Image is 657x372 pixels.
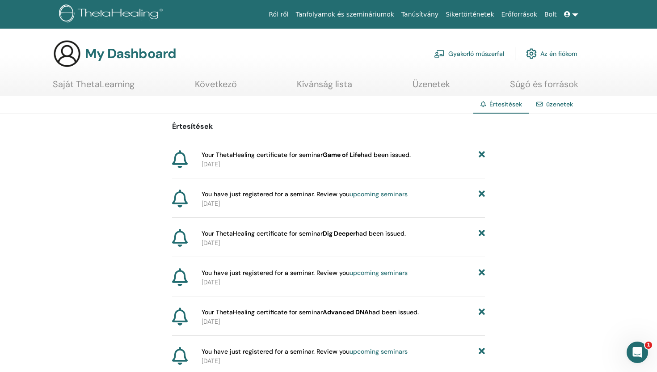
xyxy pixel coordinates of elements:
p: Értesítések [172,121,485,132]
a: üzenetek [546,100,573,108]
img: cog.svg [526,46,537,61]
b: Advanced DNA [323,308,369,316]
p: [DATE] [202,278,485,287]
a: Az én fiókom [526,44,577,63]
span: Your ThetaHealing certificate for seminar had been issued. [202,150,411,160]
a: Saját ThetaLearning [53,79,135,96]
img: generic-user-icon.jpg [53,39,81,68]
img: logo.png [59,4,166,25]
p: [DATE] [202,238,485,248]
a: Üzenetek [413,79,450,96]
iframe: Intercom live chat [627,342,648,363]
img: chalkboard-teacher.svg [434,50,445,58]
span: Értesítések [489,100,522,108]
a: upcoming seminars [350,269,408,277]
a: Tanúsítvány [398,6,442,23]
span: 1 [645,342,652,349]
a: upcoming seminars [350,190,408,198]
span: Your ThetaHealing certificate for seminar had been issued. [202,308,419,317]
a: Súgó és források [510,79,578,96]
h3: My Dashboard [85,46,176,62]
span: Your ThetaHealing certificate for seminar had been issued. [202,229,406,238]
p: [DATE] [202,317,485,326]
p: [DATE] [202,356,485,366]
a: Kívánság lista [297,79,352,96]
b: Game of Life [323,151,361,159]
p: [DATE] [202,160,485,169]
a: upcoming seminars [350,347,408,355]
a: Ról ről [265,6,292,23]
a: Bolt [541,6,560,23]
b: Dig Deeper [323,229,356,237]
a: Tanfolyamok és szemináriumok [292,6,398,23]
span: You have just registered for a seminar. Review you [202,190,408,199]
p: [DATE] [202,199,485,208]
a: Erőforrások [498,6,541,23]
a: Sikertörténetek [442,6,497,23]
a: Gyakorló műszerfal [434,44,504,63]
a: Következő [195,79,237,96]
span: You have just registered for a seminar. Review you [202,268,408,278]
span: You have just registered for a seminar. Review you [202,347,408,356]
